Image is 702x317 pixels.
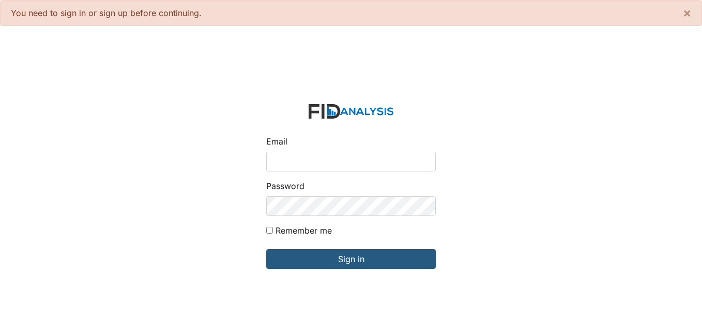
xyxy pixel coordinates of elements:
[266,180,304,192] label: Password
[276,224,332,237] label: Remember me
[673,1,701,25] button: ×
[266,135,287,148] label: Email
[683,5,691,20] span: ×
[309,104,393,119] img: logo-2fc8c6e3336f68795322cb6e9a2b9007179b544421de10c17bdaae8622450297.svg
[266,249,436,269] input: Sign in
